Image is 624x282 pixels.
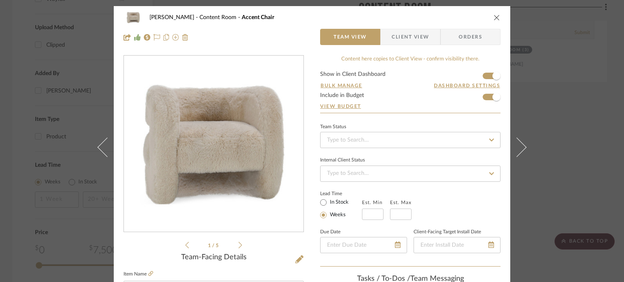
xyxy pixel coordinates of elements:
[328,211,346,219] label: Weeks
[320,103,500,110] a: View Budget
[493,14,500,21] button: close
[320,82,363,89] button: Bulk Manage
[216,243,220,248] span: 5
[450,29,491,45] span: Orders
[124,56,303,232] div: 0
[320,190,362,197] label: Lead Time
[320,197,362,220] mat-radio-group: Select item type
[433,82,500,89] button: Dashboard Settings
[334,29,367,45] span: Team View
[199,15,242,20] span: Content Room
[208,243,212,248] span: 1
[392,29,429,45] span: Client View
[414,230,481,234] label: Client-Facing Target Install Date
[320,237,407,253] input: Enter Due Date
[390,200,412,205] label: Est. Max
[320,166,500,182] input: Type to Search…
[320,230,340,234] label: Due Date
[182,34,188,41] img: Remove from project
[362,200,383,205] label: Est. Min
[126,56,302,232] img: 0387e78f-4ba1-4135-9da6-e85eb3a92477_436x436.jpg
[123,253,304,262] div: Team-Facing Details
[123,271,153,278] label: Item Name
[212,243,216,248] span: /
[320,132,500,148] input: Type to Search…
[242,15,274,20] span: Accent Chair
[149,15,199,20] span: [PERSON_NAME]
[414,237,500,253] input: Enter Install Date
[320,158,365,162] div: Internal Client Status
[320,125,346,129] div: Team Status
[328,199,349,206] label: In Stock
[123,9,143,26] img: 0387e78f-4ba1-4135-9da6-e85eb3a92477_48x40.jpg
[320,55,500,63] div: Content here copies to Client View - confirm visibility there.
